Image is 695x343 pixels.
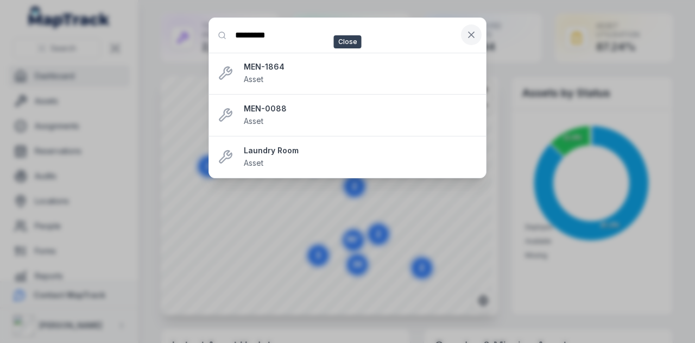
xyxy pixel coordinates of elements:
span: Asset [244,116,263,126]
a: MEN-1864Asset [244,61,477,85]
strong: MEN-1864 [244,61,477,72]
span: Close [334,35,362,48]
span: Asset [244,158,263,167]
a: MEN-0088Asset [244,103,477,127]
strong: Laundry Room [244,145,477,156]
a: Laundry RoomAsset [244,145,477,169]
span: Asset [244,74,263,84]
strong: MEN-0088 [244,103,477,114]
